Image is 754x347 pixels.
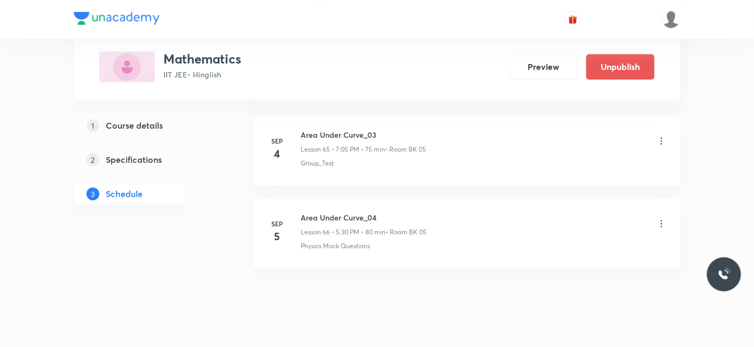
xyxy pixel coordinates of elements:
[266,228,288,245] h4: 5
[301,145,385,154] p: Lesson 65 • 7:05 PM • 75 min
[74,12,160,27] a: Company Logo
[266,219,288,228] h6: Sep
[301,129,426,140] h6: Area Under Curve_03
[106,153,162,166] h5: Specifications
[568,14,578,24] img: avatar
[163,51,241,67] h3: Mathematics
[106,187,143,200] h5: Schedule
[106,119,163,132] h5: Course details
[163,69,241,80] p: IIT JEE • Hinglish
[301,227,386,237] p: Lesson 66 • 5:30 PM • 80 min
[87,153,99,166] p: 2
[74,115,219,136] a: 1Course details
[386,227,427,237] p: • Room BK 05
[266,146,288,162] h4: 4
[301,159,334,168] p: Group_Test
[87,187,99,200] p: 3
[266,136,288,146] h6: Sep
[74,149,219,170] a: 2Specifications
[301,212,427,223] h6: Area Under Curve_04
[301,241,370,251] p: Physics Mock Questions
[564,11,582,28] button: avatar
[509,54,578,80] button: Preview
[87,119,99,132] p: 1
[385,145,426,154] p: • Room BK 05
[718,268,731,281] img: ttu
[99,51,155,82] img: ED48D4FF-EBE6-4117-88CE-AF1D3968D9B2_plus.png
[74,12,160,25] img: Company Logo
[586,54,655,80] button: Unpublish
[662,10,680,28] img: Mukesh Gupta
